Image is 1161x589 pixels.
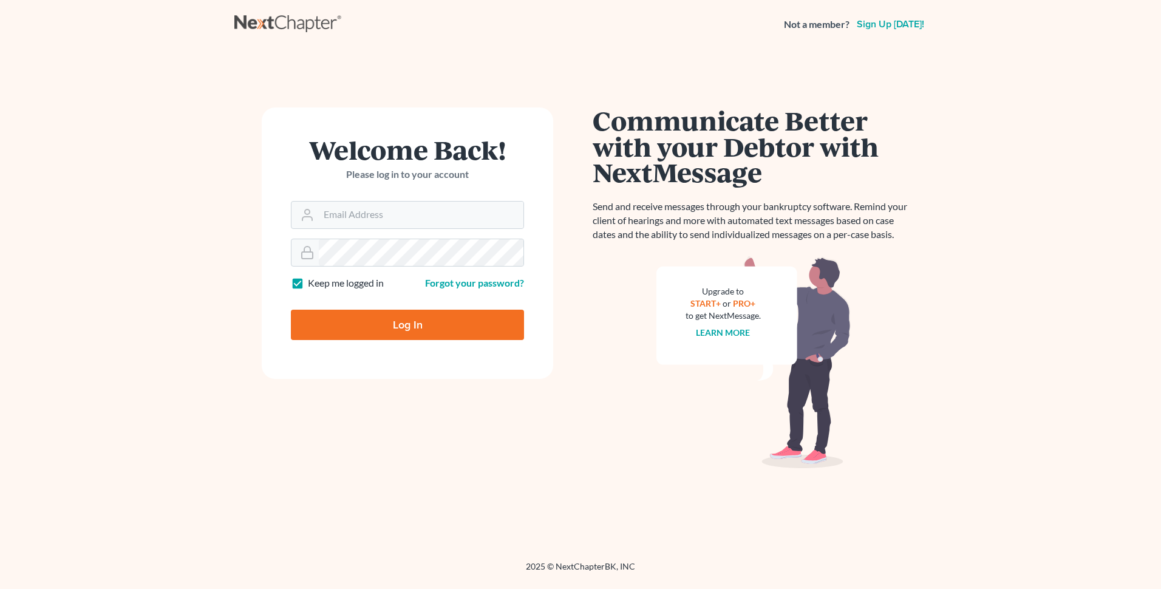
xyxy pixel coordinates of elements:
[291,310,524,340] input: Log In
[425,277,524,288] a: Forgot your password?
[319,202,523,228] input: Email Address
[291,137,524,163] h1: Welcome Back!
[734,298,756,308] a: PRO+
[593,200,914,242] p: Send and receive messages through your bankruptcy software. Remind your client of hearings and mo...
[784,18,849,32] strong: Not a member?
[686,285,761,298] div: Upgrade to
[593,107,914,185] h1: Communicate Better with your Debtor with NextMessage
[691,298,721,308] a: START+
[723,298,732,308] span: or
[854,19,927,29] a: Sign up [DATE]!
[656,256,851,469] img: nextmessage_bg-59042aed3d76b12b5cd301f8e5b87938c9018125f34e5fa2b7a6b67550977c72.svg
[696,327,751,338] a: Learn more
[308,276,384,290] label: Keep me logged in
[234,560,927,582] div: 2025 © NextChapterBK, INC
[291,168,524,182] p: Please log in to your account
[686,310,761,322] div: to get NextMessage.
